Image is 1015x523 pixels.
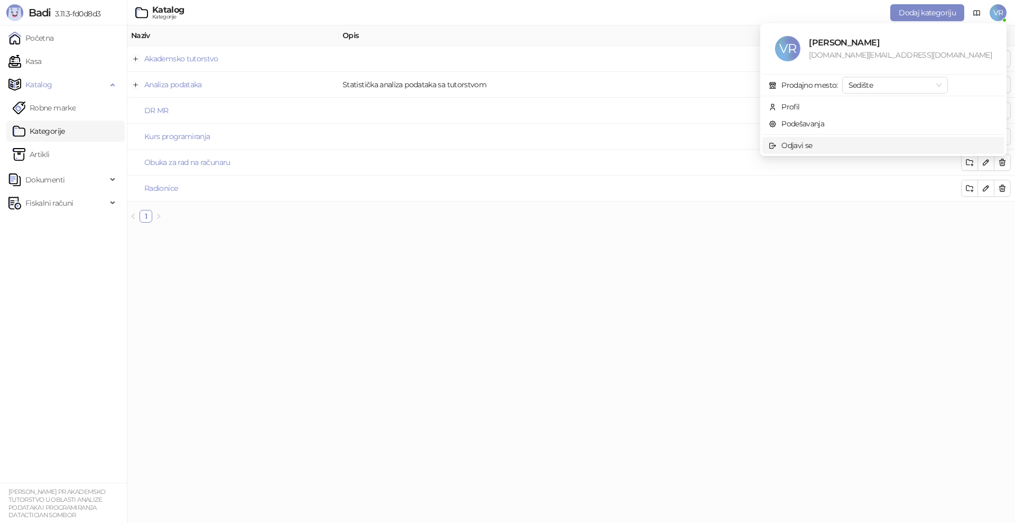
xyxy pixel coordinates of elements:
[140,210,152,223] li: 1
[132,80,140,89] button: Proširi red
[130,213,136,219] span: left
[25,74,52,95] span: Katalog
[144,183,178,193] a: Radionice
[13,121,65,142] a: Kategorije
[781,140,812,151] div: Odjavi se
[152,210,165,223] li: Sledeća strana
[775,36,800,61] span: VR
[127,72,338,98] td: Analiza podataka
[6,4,23,21] img: Logo
[968,4,985,21] a: Dokumentacija
[152,6,184,14] div: Katalog
[8,488,105,519] small: [PERSON_NAME] PR AKADEMSKO TUTORSTVO U OBLASTI ANALIZE PODATAKA I PROGRAMIRANJA DATACTICIAN SOMBOR
[890,4,964,21] button: Dodaj kategoriju
[127,176,338,201] td: Radionice
[13,97,76,118] a: Robne marke
[809,49,992,61] div: [DOMAIN_NAME][EMAIL_ADDRESS][DOMAIN_NAME]
[127,210,140,223] li: Prethodna strana
[140,210,152,222] a: 1
[29,6,51,19] span: Badi
[127,98,338,124] td: DR MR
[51,9,100,19] span: 3.11.3-fd0d8d3
[155,213,162,219] span: right
[781,101,799,113] div: Profil
[144,158,230,167] a: Obuka za rad na računaru
[127,124,338,150] td: Kurs programiranja
[127,150,338,176] td: Obuka za rad na računaru
[144,132,210,141] a: Kurs programiranja
[781,79,837,91] div: Prodajno mesto:
[809,36,992,49] div: [PERSON_NAME]
[25,169,64,190] span: Dokumenti
[152,210,165,223] button: right
[8,27,54,49] a: Početna
[338,25,956,46] th: Opis
[132,54,140,63] button: Proširi red
[127,210,140,223] button: left
[144,80,202,89] a: Analiza podataka
[338,72,956,98] td: Statistička analiza podataka sa tutorstvom
[13,144,50,165] a: ArtikliArtikli
[144,54,218,63] a: Akademsko tutorstvo
[990,4,1007,21] span: VR
[899,8,956,17] span: Dodaj kategoriju
[127,25,338,46] th: Naziv
[8,51,41,72] a: Kasa
[848,77,942,93] span: Sedište
[152,14,184,20] div: Kategorije
[769,119,824,129] a: Podešavanja
[127,46,338,72] td: Akademsko tutorstvo
[25,192,73,214] span: Fiskalni računi
[144,106,169,115] a: DR MR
